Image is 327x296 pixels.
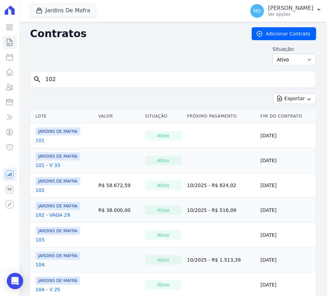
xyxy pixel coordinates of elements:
[145,230,181,240] div: Ativo
[258,123,316,148] td: [DATE]
[187,207,236,213] a: 10/2025 - R$ 516,09
[35,212,70,218] a: 102 - VAGA 29
[258,173,316,198] td: [DATE]
[258,198,316,223] td: [DATE]
[258,148,316,173] td: [DATE]
[30,4,96,17] button: Jardins De Mafra
[258,109,316,123] th: Fim do Contrato
[145,280,181,290] div: Ativo
[258,248,316,272] td: [DATE]
[95,109,142,123] th: Valor
[245,1,327,20] button: MG [PERSON_NAME] Ver opções
[268,5,313,12] p: [PERSON_NAME]
[145,156,181,165] div: Ativo
[95,173,142,198] td: R$ 58.672,59
[145,205,181,215] div: Ativo
[252,27,316,40] a: Adicionar Contrato
[7,273,23,289] div: Open Intercom Messenger
[253,9,261,13] span: MG
[95,198,142,223] td: R$ 38.000,00
[35,252,80,260] span: JARDINS DE MAFRA
[30,109,95,123] th: Lote
[35,261,45,268] a: 104
[272,46,316,52] label: Situação:
[35,236,45,243] a: 103
[145,255,181,265] div: Ativo
[258,223,316,248] td: [DATE]
[184,109,258,123] th: Próximo Pagamento
[145,181,181,190] div: Ativo
[41,73,313,86] input: Buscar por nome do lote
[35,162,60,169] a: 101 - V 33
[35,187,45,193] a: 102
[35,152,80,160] span: JARDINS DE MAFRA
[35,127,80,136] span: JARDINS DE MAFRA
[187,183,236,188] a: 10/2025 - R$ 824,02
[35,286,60,293] a: 104 - V 25
[35,277,80,285] span: JARDINS DE MAFRA
[30,28,241,40] h2: Contratos
[35,137,45,144] a: 101
[35,227,80,235] span: JARDINS DE MAFRA
[35,177,80,185] span: JARDINS DE MAFRA
[268,12,313,17] p: Ver opções
[187,257,241,263] a: 10/2025 - R$ 1.513,39
[142,109,184,123] th: Situação
[145,131,181,140] div: Ativo
[273,93,316,104] button: Exportar
[35,202,80,210] span: JARDINS DE MAFRA
[33,75,41,83] i: search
